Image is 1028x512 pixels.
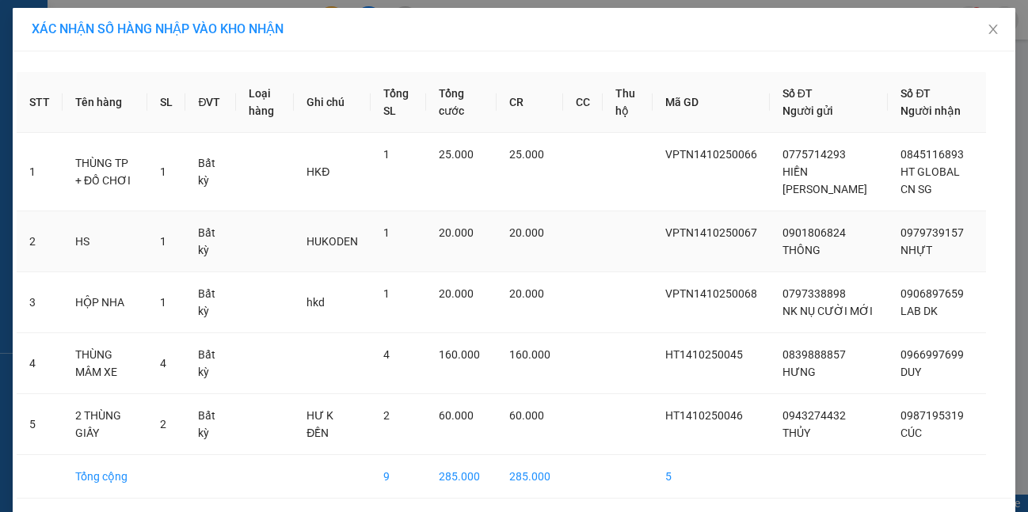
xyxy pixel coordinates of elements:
[306,235,358,248] span: HUKODEN
[782,165,867,195] span: HIỀN [PERSON_NAME]
[294,72,371,133] th: Ghi chú
[509,148,544,161] span: 25.000
[185,72,235,133] th: ĐVT
[63,133,147,211] td: THÙNG TP + ĐỒ CHƠI
[653,72,770,133] th: Mã GD
[900,409,964,422] span: 0987195319
[900,305,938,317] span: LAB DK
[160,296,166,309] span: 1
[665,287,757,300] span: VPTN1410250068
[782,427,810,439] span: THỦY
[439,148,474,161] span: 25.000
[439,287,474,300] span: 20.000
[383,348,390,361] span: 4
[900,287,964,300] span: 0906897659
[900,244,932,256] span: NHỰT
[185,333,235,394] td: Bất kỳ
[987,23,999,36] span: close
[900,366,921,378] span: DUY
[306,409,333,439] span: HƯ K ĐỀN
[371,455,426,499] td: 9
[185,394,235,455] td: Bất kỳ
[603,72,653,133] th: Thu hộ
[383,226,390,239] span: 1
[63,272,147,333] td: HỘP NHA
[17,272,63,333] td: 3
[426,455,497,499] td: 285.000
[782,244,820,256] span: THÔNG
[63,72,147,133] th: Tên hàng
[900,348,964,361] span: 0966997699
[900,148,964,161] span: 0845116893
[782,305,873,317] span: NK NỤ CƯỜI MỚI
[782,104,833,117] span: Người gửi
[497,72,563,133] th: CR
[17,333,63,394] td: 4
[17,394,63,455] td: 5
[509,226,544,239] span: 20.000
[439,226,474,239] span: 20.000
[160,418,166,430] span: 2
[782,148,846,161] span: 0775714293
[509,287,544,300] span: 20.000
[665,226,757,239] span: VPTN1410250067
[185,272,235,333] td: Bất kỳ
[371,72,426,133] th: Tổng SL
[160,165,166,178] span: 1
[147,72,185,133] th: SL
[900,427,922,439] span: CÚC
[900,226,964,239] span: 0979739157
[185,211,235,272] td: Bất kỳ
[653,455,770,499] td: 5
[383,409,390,422] span: 2
[782,287,846,300] span: 0797338898
[306,165,329,178] span: HKĐ
[17,72,63,133] th: STT
[563,72,603,133] th: CC
[17,133,63,211] td: 1
[782,366,816,378] span: HƯNG
[185,133,235,211] td: Bất kỳ
[509,409,544,422] span: 60.000
[782,348,846,361] span: 0839888857
[383,287,390,300] span: 1
[160,235,166,248] span: 1
[900,165,960,195] span: HT GLOBAL CN SG
[426,72,497,133] th: Tổng cước
[497,455,563,499] td: 285.000
[665,409,743,422] span: HT1410250046
[383,148,390,161] span: 1
[63,455,147,499] td: Tổng cộng
[509,348,550,361] span: 160.000
[782,87,813,100] span: Số ĐT
[63,333,147,394] td: THÙNG MÂM XE
[17,211,63,272] td: 2
[63,211,147,272] td: HS
[439,409,474,422] span: 60.000
[63,394,147,455] td: 2 THÙNG GIẤY
[665,348,743,361] span: HT1410250045
[160,357,166,370] span: 4
[900,104,961,117] span: Người nhận
[32,21,284,36] span: XÁC NHẬN SỐ HÀNG NHẬP VÀO KHO NHẬN
[900,87,931,100] span: Số ĐT
[236,72,294,133] th: Loại hàng
[665,148,757,161] span: VPTN1410250066
[971,8,1015,52] button: Close
[439,348,480,361] span: 160.000
[306,296,325,309] span: hkd
[782,409,846,422] span: 0943274432
[782,226,846,239] span: 0901806824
